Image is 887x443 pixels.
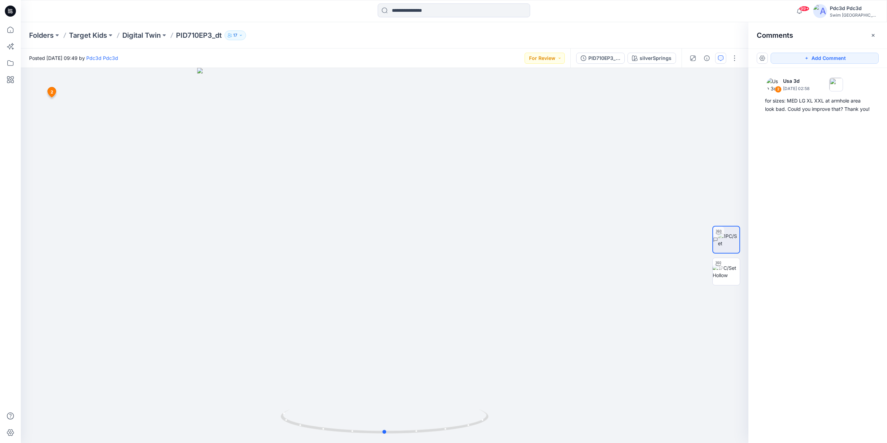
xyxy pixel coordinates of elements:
[627,53,676,64] button: silverSprings
[122,30,161,40] a: Digital Twin
[775,86,782,93] div: 2
[176,30,222,40] p: PID710EP3_dt
[718,232,739,247] img: 1PC/Set
[225,30,246,40] button: 17
[640,54,671,62] div: silverSprings
[29,30,54,40] a: Folders
[29,54,118,62] span: Posted [DATE] 09:49 by
[830,4,878,12] div: Pdc3d Pdc3d
[766,78,780,91] img: Usa 3d
[233,32,237,39] p: 17
[69,30,107,40] a: Target Kids
[799,6,809,11] span: 99+
[757,31,793,39] h2: Comments
[813,4,827,18] img: avatar
[783,77,810,85] p: Usa 3d
[771,53,879,64] button: Add Comment
[588,54,620,62] div: PID710EP3_dt
[576,53,625,64] button: PID710EP3_dt
[713,264,740,279] img: 1PC/Set Hollow
[783,85,810,92] p: [DATE] 02:58
[701,53,712,64] button: Details
[765,97,870,113] div: for sizes: MED LG XL XXL at armhole area look bad. Could you improve that? Thank you!
[86,55,118,61] a: Pdc3d Pdc3d
[830,12,878,18] div: Swim [GEOGRAPHIC_DATA]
